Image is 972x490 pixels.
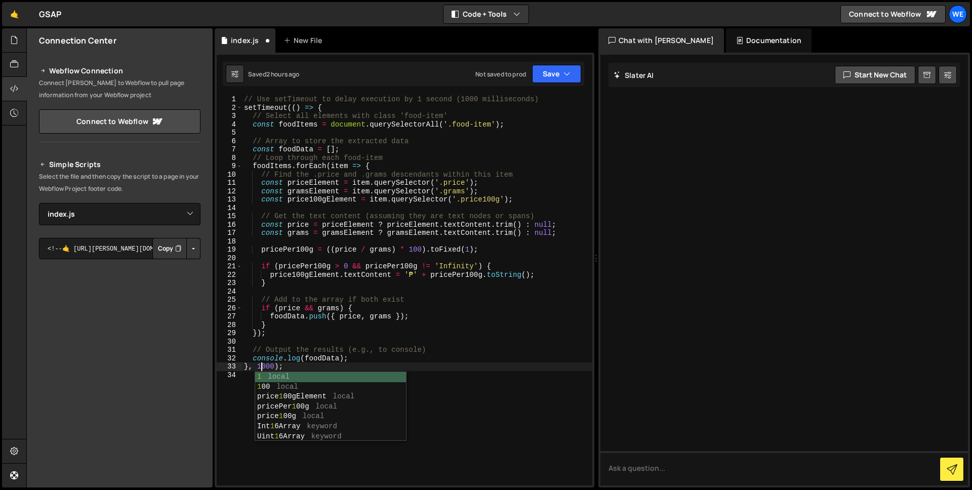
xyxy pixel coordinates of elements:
[217,246,242,254] div: 19
[443,5,529,23] button: Code + Tools
[39,77,200,101] p: Connect [PERSON_NAME] to Webflow to pull page information from your Webflow project
[217,162,242,171] div: 9
[217,304,242,313] div: 26
[726,28,812,53] div: Documentation
[217,187,242,196] div: 12
[217,154,242,162] div: 8
[217,296,242,304] div: 25
[39,374,201,465] iframe: YouTube video player
[835,66,915,84] button: Start new chat
[217,120,242,129] div: 4
[217,112,242,120] div: 3
[266,70,300,78] div: 2 hours ago
[39,276,201,367] iframe: YouTube video player
[217,329,242,338] div: 29
[248,70,300,78] div: Saved
[152,238,200,259] div: Button group with nested dropdown
[39,35,116,46] h2: Connection Center
[217,104,242,112] div: 2
[217,195,242,204] div: 13
[217,229,242,237] div: 17
[39,65,200,77] h2: Webflow Connection
[217,221,242,229] div: 16
[217,312,242,321] div: 27
[475,70,526,78] div: Not saved to prod
[217,95,242,104] div: 1
[217,145,242,154] div: 7
[217,129,242,137] div: 5
[217,254,242,263] div: 20
[217,271,242,279] div: 22
[949,5,967,23] a: We
[840,5,946,23] a: Connect to Webflow
[532,65,581,83] button: Save
[2,2,27,26] a: 🤙
[217,171,242,179] div: 10
[598,28,724,53] div: Chat with [PERSON_NAME]
[217,371,242,380] div: 34
[217,354,242,363] div: 32
[39,8,62,20] div: GSAP
[152,238,187,259] button: Copy
[217,279,242,288] div: 23
[217,362,242,371] div: 33
[231,35,259,46] div: index.js
[217,338,242,346] div: 30
[217,321,242,330] div: 28
[217,262,242,271] div: 21
[217,204,242,213] div: 14
[217,137,242,146] div: 6
[217,346,242,354] div: 31
[614,70,654,80] h2: Slater AI
[217,288,242,296] div: 24
[39,171,200,195] p: Select the file and then copy the script to a page in your Webflow Project footer code.
[39,238,200,259] textarea: <!--🤙 [URL][PERSON_NAME][DOMAIN_NAME]> <script>document.addEventListener("DOMContentLoaded", func...
[217,212,242,221] div: 15
[283,35,326,46] div: New File
[39,158,200,171] h2: Simple Scripts
[217,237,242,246] div: 18
[39,109,200,134] a: Connect to Webflow
[217,179,242,187] div: 11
